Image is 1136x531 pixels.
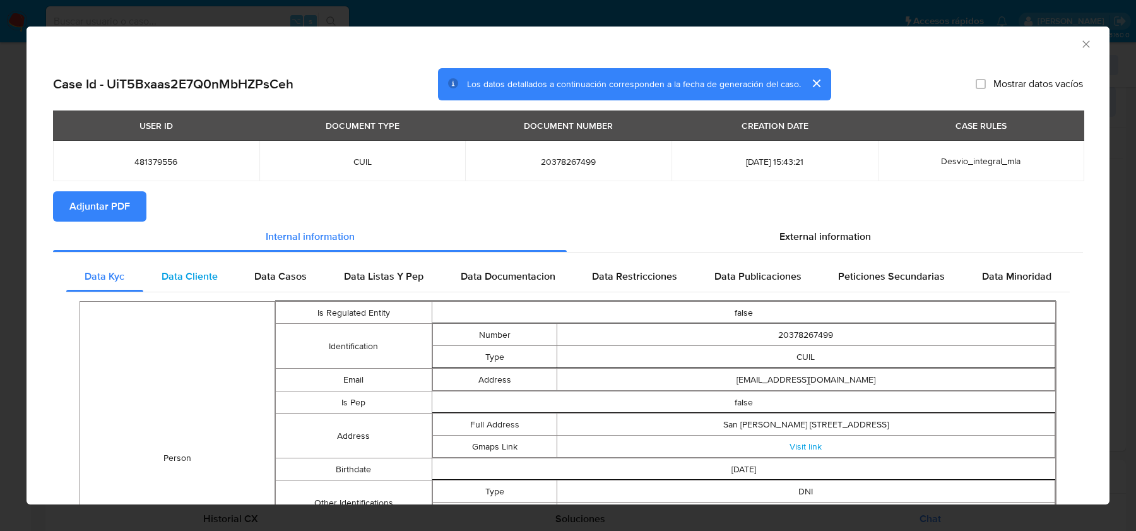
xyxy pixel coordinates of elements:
[432,480,557,503] td: Type
[69,193,130,220] span: Adjuntar PDF
[344,269,423,283] span: Data Listas Y Pep
[461,269,555,283] span: Data Documentacion
[592,269,677,283] span: Data Restricciones
[801,68,831,98] button: cerrar
[557,324,1055,346] td: 20378267499
[948,115,1014,136] div: CASE RULES
[557,414,1055,436] td: San [PERSON_NAME] [STREET_ADDRESS]
[162,269,218,283] span: Data Cliente
[276,414,432,458] td: Address
[432,414,557,436] td: Full Address
[53,191,146,222] button: Adjuntar PDF
[432,458,1056,480] td: [DATE]
[941,155,1021,167] span: Desvio_integral_mla
[68,156,244,167] span: 481379556
[432,391,1056,414] td: false
[254,269,307,283] span: Data Casos
[276,480,432,525] td: Other Identifications
[557,346,1055,368] td: CUIL
[53,222,1083,252] div: Detailed info
[27,27,1109,504] div: closure-recommendation-modal
[982,269,1051,283] span: Data Minoridad
[432,369,557,391] td: Address
[432,503,557,525] td: Number
[53,76,293,92] h2: Case Id - UiT5Bxaas2E7Q0nMbHZPsCeh
[432,436,557,458] td: Gmaps Link
[132,115,180,136] div: USER ID
[266,229,355,244] span: Internal information
[1080,38,1091,49] button: Cerrar ventana
[275,156,451,167] span: CUIL
[714,269,802,283] span: Data Publicaciones
[276,369,432,391] td: Email
[432,324,557,346] td: Number
[432,346,557,368] td: Type
[557,369,1055,391] td: [EMAIL_ADDRESS][DOMAIN_NAME]
[557,480,1055,503] td: DNI
[779,229,871,244] span: External information
[516,115,620,136] div: DOCUMENT NUMBER
[276,324,432,369] td: Identification
[318,115,407,136] div: DOCUMENT TYPE
[276,391,432,414] td: Is Pep
[432,302,1056,324] td: false
[734,115,816,136] div: CREATION DATE
[276,458,432,480] td: Birthdate
[687,156,863,167] span: [DATE] 15:43:21
[480,156,656,167] span: 20378267499
[557,503,1055,525] td: 37826749
[976,79,986,89] input: Mostrar datos vacíos
[838,269,945,283] span: Peticiones Secundarias
[993,78,1083,90] span: Mostrar datos vacíos
[66,261,1070,292] div: Detailed internal info
[467,78,801,90] span: Los datos detallados a continuación corresponden a la fecha de generación del caso.
[790,440,822,453] a: Visit link
[85,269,124,283] span: Data Kyc
[276,302,432,324] td: Is Regulated Entity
